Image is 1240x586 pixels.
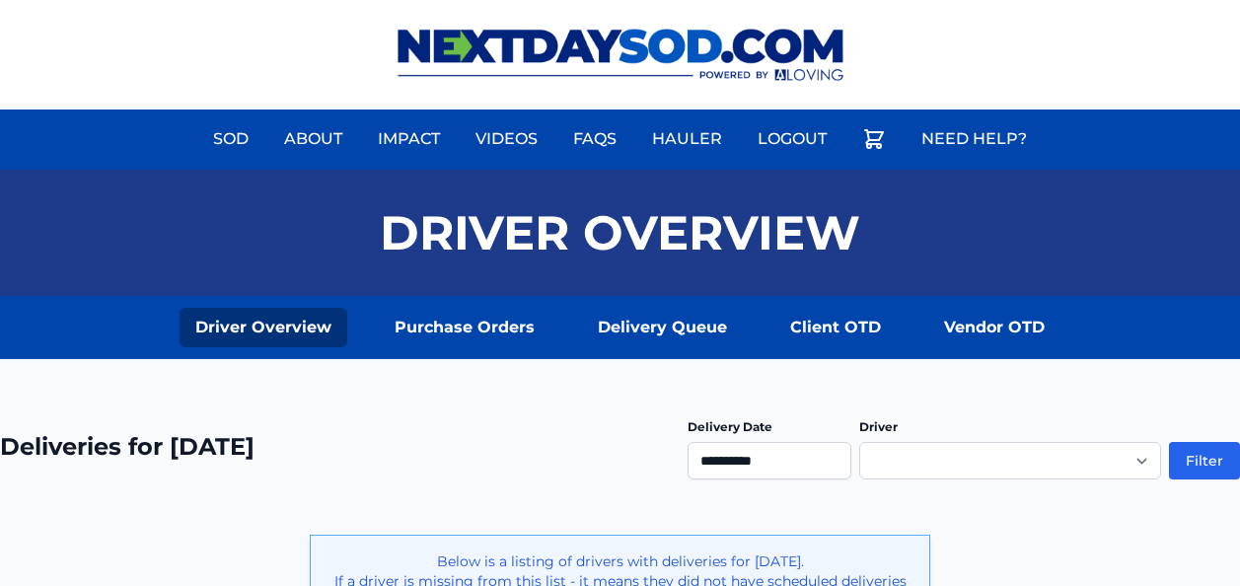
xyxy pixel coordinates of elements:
[380,209,860,256] h1: Driver Overview
[366,115,452,163] a: Impact
[272,115,354,163] a: About
[746,115,839,163] a: Logout
[640,115,734,163] a: Hauler
[201,115,260,163] a: Sod
[582,308,743,347] a: Delivery Queue
[910,115,1039,163] a: Need Help?
[561,115,628,163] a: FAQs
[379,308,550,347] a: Purchase Orders
[180,308,347,347] a: Driver Overview
[688,419,772,434] label: Delivery Date
[928,308,1060,347] a: Vendor OTD
[859,419,898,434] label: Driver
[774,308,897,347] a: Client OTD
[1169,442,1240,479] button: Filter
[464,115,549,163] a: Videos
